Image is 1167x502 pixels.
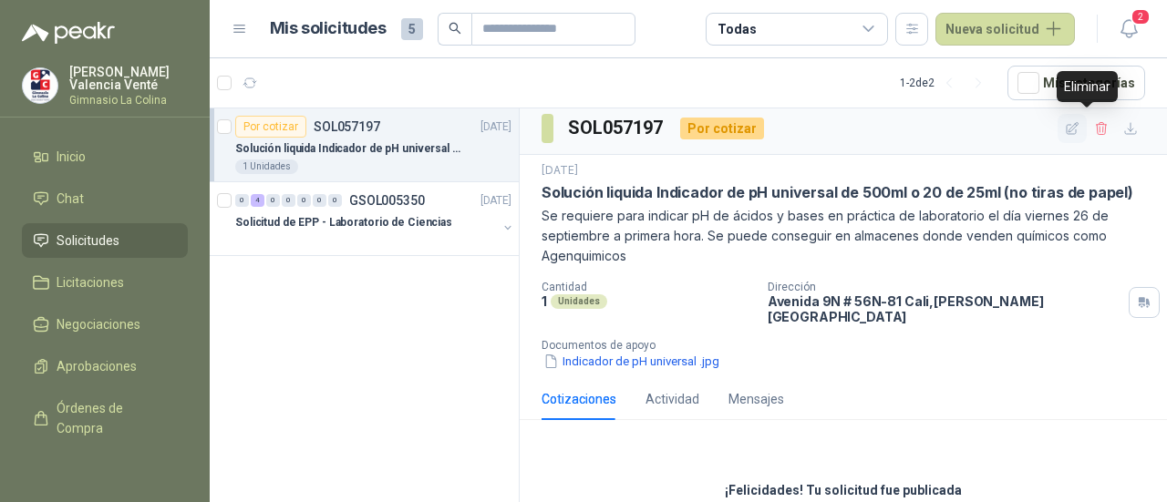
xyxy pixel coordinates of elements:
a: 0 4 0 0 0 0 0 GSOL005350[DATE] Solicitud de EPP - Laboratorio de Ciencias [235,190,515,248]
div: Eliminar [1057,71,1118,102]
div: 0 [328,194,342,207]
div: Por cotizar [235,116,306,138]
p: SOL057197 [314,120,380,133]
h1: Mis solicitudes [270,15,387,42]
div: Por cotizar [680,118,764,139]
a: Chat [22,181,188,216]
p: Gimnasio La Colina [69,95,188,106]
button: Mís categorías [1007,66,1145,100]
div: Todas [718,19,756,39]
div: 0 [297,194,311,207]
div: Mensajes [728,389,784,409]
p: Solución liquida Indicador de pH universal de 500ml o 20 de 25ml (no tiras de papel) [235,140,462,158]
p: 1 [542,293,547,309]
h3: ¡Felicidades! Tu solicitud fue publicada [725,480,962,502]
div: 0 [235,194,249,207]
a: Negociaciones [22,307,188,342]
a: Manuales y ayuda [22,453,188,487]
p: Cantidad [542,281,753,293]
a: Licitaciones [22,265,188,300]
p: [DATE] [480,192,511,210]
span: Solicitudes [57,231,119,251]
p: [DATE] [480,118,511,136]
a: Por cotizarSOL057197[DATE] Solución liquida Indicador de pH universal de 500ml o 20 de 25ml (no t... [210,108,519,182]
div: Actividad [645,389,699,409]
h3: SOL057197 [568,114,666,142]
span: 5 [401,18,423,40]
span: Licitaciones [57,272,124,292]
button: 2 [1112,13,1145,46]
span: Chat [57,189,84,209]
div: 0 [313,194,326,207]
a: Solicitudes [22,223,188,258]
span: Inicio [57,147,86,167]
span: 2 [1131,8,1151,26]
p: Documentos de apoyo [542,339,1160,352]
p: Solicitud de EPP - Laboratorio de Ciencias [235,214,452,231]
p: Dirección [768,281,1121,293]
img: Logo peakr [22,22,115,44]
img: Company Logo [23,68,57,103]
span: Aprobaciones [57,356,137,376]
a: Aprobaciones [22,349,188,384]
span: Órdenes de Compra [57,398,170,438]
p: Solución liquida Indicador de pH universal de 500ml o 20 de 25ml (no tiras de papel) [542,183,1133,202]
button: Nueva solicitud [935,13,1075,46]
a: Órdenes de Compra [22,391,188,446]
p: [DATE] [542,162,578,179]
div: Unidades [551,294,607,309]
div: 1 - 2 de 2 [900,68,993,97]
a: Inicio [22,139,188,174]
span: search [449,22,461,35]
button: Indicador de pH universal .jpg [542,352,721,371]
div: 1 Unidades [235,159,298,174]
p: Avenida 9N # 56N-81 Cali , [PERSON_NAME][GEOGRAPHIC_DATA] [768,293,1121,324]
p: Se requiere para indicar pH de ácidos y bases en práctica de laboratorio el día viernes 26 de sep... [542,206,1145,266]
div: 0 [282,194,295,207]
span: Negociaciones [57,314,140,334]
div: 4 [251,194,264,207]
p: GSOL005350 [349,194,425,207]
div: Cotizaciones [542,389,616,409]
div: 0 [266,194,280,207]
p: [PERSON_NAME] Valencia Venté [69,66,188,91]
